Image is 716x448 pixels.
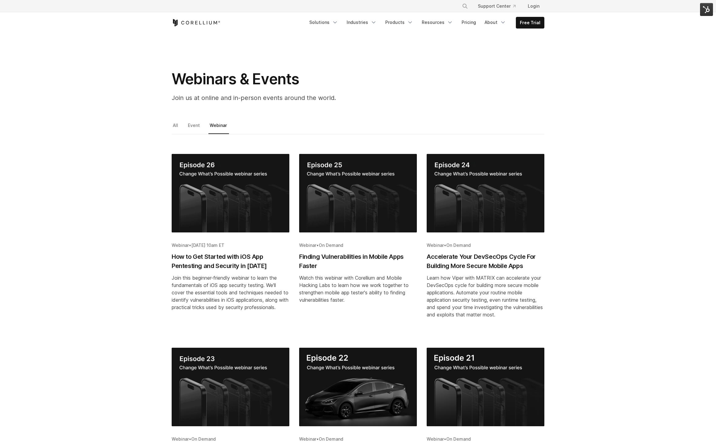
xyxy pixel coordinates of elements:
[523,1,544,12] a: Login
[172,70,417,88] h1: Webinars & Events
[427,436,544,442] div: •
[427,243,444,248] span: Webinar
[172,348,289,426] img: Easily Incorporate Mobile App Compliance Testing into your Development Cycle with Corellium
[343,17,380,28] a: Industries
[427,436,444,442] span: Webinar
[299,436,316,442] span: Webinar
[172,274,289,311] div: Join this beginner-friendly webinar to learn the fundamentals of iOS app security testing. We'll ...
[172,19,220,26] a: Corellium Home
[516,17,544,28] a: Free Trial
[306,17,544,29] div: Navigation Menu
[172,436,289,442] div: •
[306,17,342,28] a: Solutions
[299,252,417,270] h2: Finding Vulnerabilities in Mobile Apps Faster
[299,274,417,304] div: Watch this webinar with Corellium and Mobile Hacking Labs to learn how we work together to streng...
[427,242,544,248] div: •
[427,154,544,338] a: Blog post summary: Accelerate Your DevSecOps Cycle For Building More Secure Mobile Apps
[172,252,289,270] h2: How to Get Started with iOS App Pentesting and Security in [DATE]
[172,93,417,102] p: Join us at online and in-person events around the world.
[299,242,417,248] div: •
[299,154,417,338] a: Blog post summary: Finding Vulnerabilities in Mobile Apps Faster
[172,436,189,442] span: Webinar
[172,154,289,338] a: Blog post summary: How to Get Started with iOS App Pentesting and Security in 2025
[458,17,480,28] a: Pricing
[299,243,316,248] span: Webinar
[455,1,544,12] div: Navigation Menu
[299,154,417,232] img: Finding Vulnerabilities in Mobile Apps Faster
[191,436,216,442] span: On Demand
[427,274,544,318] div: Learn how Viper with MATRIX can accelerate your DevSecOps cycle for building more secure mobile a...
[418,17,457,28] a: Resources
[427,252,544,270] h2: Accelerate Your DevSecOps Cycle For Building More Secure Mobile Apps
[299,348,417,426] img: The Future of Automotive Software Development
[427,348,544,426] img: Dynamic Malware Analysis: Challenges, Strategies, and Best Practices
[319,243,343,248] span: On Demand
[208,121,229,134] a: Webinar
[473,1,520,12] a: Support Center
[172,121,180,134] a: All
[427,154,544,232] img: Accelerate Your DevSecOps Cycle For Building More Secure Mobile Apps
[319,436,343,442] span: On Demand
[446,243,471,248] span: On Demand
[700,3,713,16] img: HubSpot Tools Menu Toggle
[446,436,471,442] span: On Demand
[459,1,470,12] button: Search
[481,17,510,28] a: About
[382,17,417,28] a: Products
[191,243,224,248] span: [DATE] 10am ET
[172,154,289,232] img: How to Get Started with iOS App Pentesting and Security in 2025
[172,242,289,248] div: •
[172,243,189,248] span: Webinar
[299,436,417,442] div: •
[187,121,202,134] a: Event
